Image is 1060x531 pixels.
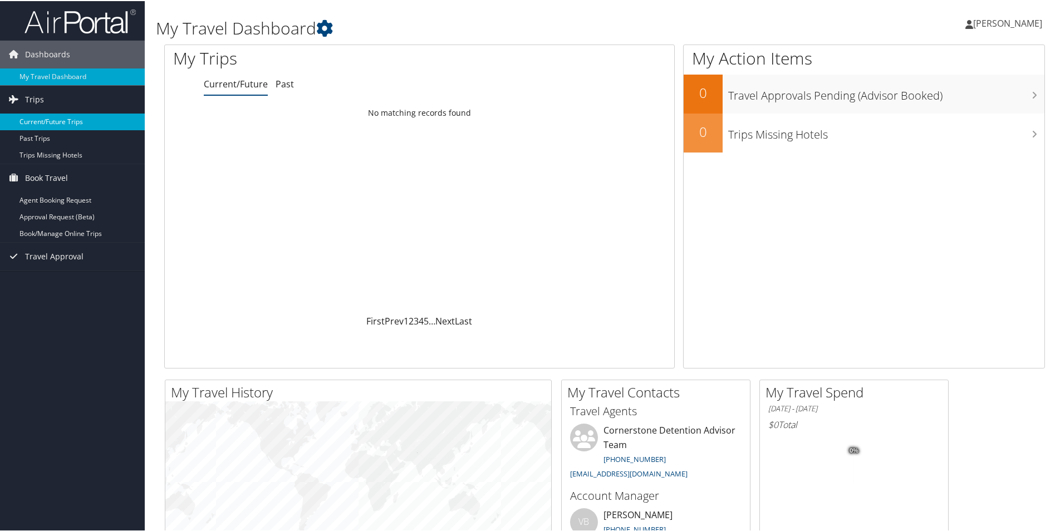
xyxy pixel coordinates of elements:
h2: My Travel History [171,382,551,401]
span: Travel Approval [25,242,84,269]
a: 2 [409,314,414,326]
h1: My Trips [173,46,454,69]
td: No matching records found [165,102,674,122]
h2: 0 [684,121,723,140]
a: Next [435,314,455,326]
a: Prev [385,314,404,326]
h1: My Travel Dashboard [156,16,754,39]
h6: [DATE] - [DATE] [768,402,940,413]
h3: Travel Approvals Pending (Advisor Booked) [728,81,1044,102]
a: Current/Future [204,77,268,89]
a: 4 [419,314,424,326]
a: 0Travel Approvals Pending (Advisor Booked) [684,73,1044,112]
a: First [366,314,385,326]
h3: Account Manager [570,487,742,503]
h2: 0 [684,82,723,101]
img: airportal-logo.png [24,7,136,33]
h6: Total [768,417,940,430]
span: [PERSON_NAME] [973,16,1042,28]
li: Cornerstone Detention Advisor Team [565,422,747,482]
span: Book Travel [25,163,68,191]
h3: Trips Missing Hotels [728,120,1044,141]
a: [PHONE_NUMBER] [603,453,666,463]
h1: My Action Items [684,46,1044,69]
a: [PERSON_NAME] [965,6,1053,39]
a: 5 [424,314,429,326]
a: 0Trips Missing Hotels [684,112,1044,151]
h3: Travel Agents [570,402,742,418]
a: Past [276,77,294,89]
a: 3 [414,314,419,326]
a: [EMAIL_ADDRESS][DOMAIN_NAME] [570,468,688,478]
h2: My Travel Contacts [567,382,750,401]
span: $0 [768,417,778,430]
span: … [429,314,435,326]
span: Trips [25,85,44,112]
h2: My Travel Spend [765,382,948,401]
a: Last [455,314,472,326]
span: Dashboards [25,40,70,67]
tspan: 0% [850,446,858,453]
a: 1 [404,314,409,326]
